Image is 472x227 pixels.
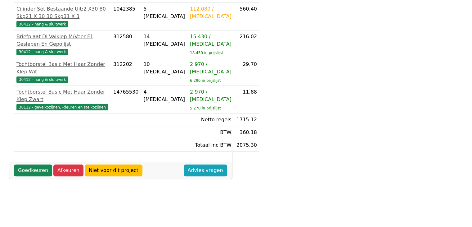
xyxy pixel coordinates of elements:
td: BTW [187,126,234,139]
td: 11.88 [234,86,259,113]
sub: 6.290 in prijslijst [190,78,221,83]
td: 1042385 [111,3,141,30]
div: 112.080 / [MEDICAL_DATA] [190,5,232,20]
span: 30412 - hang & sluitwerk [16,21,68,27]
a: Cilinder Set Bestaande Uit:2 X30 80 Skg21 X 30 30 Skg31 X 330412 - hang & sluitwerk [16,5,108,28]
span: 30412 - hang & sluitwerk [16,76,68,83]
a: Briefplaat Dl Valklep M/Veer F1 Geslepen En Gepolijst30412 - hang & sluitwerk [16,33,108,55]
td: 360.18 [234,126,259,139]
span: 30412 - hang & sluitwerk [16,49,68,55]
td: Netto regels [187,113,234,126]
td: 312202 [111,58,141,86]
span: 30112 - gevelkozijnen, -deuren en stelkozijnen [16,104,108,110]
td: 560.40 [234,3,259,30]
sub: 5.270 in prijslijst [190,106,221,110]
div: 2.970 / [MEDICAL_DATA] [190,88,232,103]
div: 5 [MEDICAL_DATA] [143,5,185,20]
a: Tochtborstel Basic Met Haar Zonder Klep Wit30412 - hang & sluitwerk [16,61,108,83]
div: Tochtborstel Basic Met Haar Zonder Klep Zwart [16,88,108,103]
td: 29.70 [234,58,259,86]
td: Totaal inc BTW [187,139,234,152]
div: Cilinder Set Bestaande Uit:2 X30 80 Skg21 X 30 30 Skg31 X 3 [16,5,108,20]
a: Advies vragen [184,164,227,176]
a: Niet voor dit project [85,164,142,176]
div: Briefplaat Dl Valklep M/Veer F1 Geslepen En Gepolijst [16,33,108,48]
div: Tochtborstel Basic Met Haar Zonder Klep Wit [16,61,108,76]
div: 2.970 / [MEDICAL_DATA] [190,61,232,76]
a: Tochtborstel Basic Met Haar Zonder Klep Zwart30112 - gevelkozijnen, -deuren en stelkozijnen [16,88,108,111]
td: 14765530 [111,86,141,113]
td: 1715.12 [234,113,259,126]
div: 10 [MEDICAL_DATA] [143,61,185,76]
sub: 18.450 in prijslijst [190,51,223,55]
div: 14 [MEDICAL_DATA] [143,33,185,48]
a: Goedkeuren [14,164,52,176]
div: 4 [MEDICAL_DATA] [143,88,185,103]
div: 15.430 / [MEDICAL_DATA] [190,33,232,48]
td: 2075.30 [234,139,259,152]
td: 312580 [111,30,141,58]
a: Afkeuren [53,164,83,176]
td: 216.02 [234,30,259,58]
